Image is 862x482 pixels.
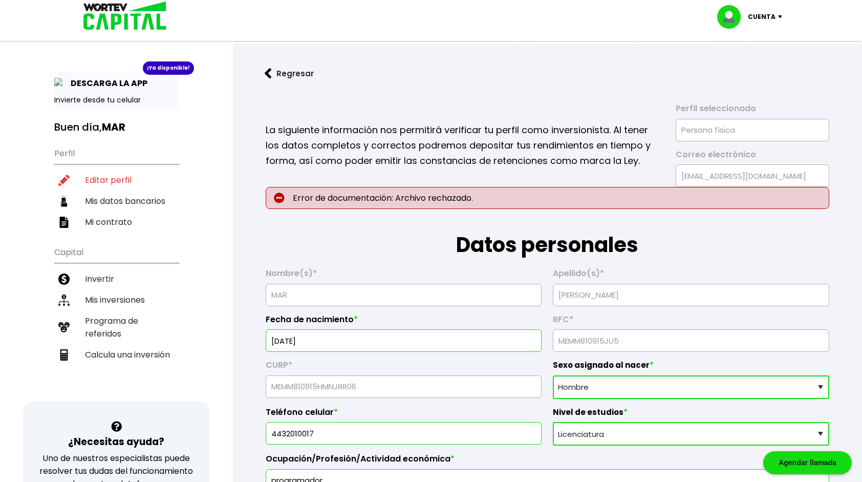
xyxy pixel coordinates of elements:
[748,9,775,25] p: Cuenta
[68,434,164,449] h3: ¿Necesitas ayuda?
[270,423,537,444] input: 10 dígitos
[58,217,70,228] img: contrato-icon.f2db500c.svg
[266,268,542,284] label: Nombre(s)
[249,60,846,87] a: flecha izquierdaRegresar
[54,78,66,89] img: app-icon
[54,289,179,310] a: Mis inversiones
[58,322,70,333] img: recomiendanos-icon.9b8e9327.svg
[54,95,179,106] p: Invierte desde tu celular
[266,407,542,423] label: Teléfono celular
[553,268,829,284] label: Apellido(s)
[54,191,179,212] a: Mis datos bancarios
[266,360,542,375] label: CURP
[58,295,70,306] img: inversiones-icon.6695dc30.svg
[266,122,662,169] p: La siguiente información nos permitirá verificar tu perfil como inversionista. Al tener los datos...
[557,330,825,351] input: 13 caracteres
[265,68,272,79] img: flecha izquierda
[54,268,179,289] a: Invertir
[58,196,70,207] img: datos-icon.10cf9172.svg
[143,61,194,75] div: ¡Ya disponible!
[249,60,329,87] button: Regresar
[676,150,829,165] label: Correo electrónico
[54,344,179,365] a: Calcula una inversión
[553,315,829,330] label: RFC
[266,209,829,260] h1: Datos personales
[763,451,852,474] div: Agendar llamada
[54,241,179,391] ul: Capital
[717,5,748,29] img: profile-image
[102,120,125,134] b: MAR
[266,454,829,469] label: Ocupación/Profesión/Actividad económica
[58,175,70,186] img: editar-icon.952d3147.svg
[54,310,179,344] a: Programa de referidos
[270,376,537,397] input: 18 caracteres
[66,77,147,90] p: DESCARGA LA APP
[54,212,179,233] a: Mi contrato
[274,193,285,203] img: error-circle.027baa21.svg
[553,407,829,423] label: Nivel de estudios
[58,349,70,361] img: calculadora-icon.17d418c4.svg
[54,142,179,233] ul: Perfil
[266,315,542,330] label: Fecha de nacimiento
[58,274,70,285] img: invertir-icon.b3b967d7.svg
[54,121,179,134] h3: Buen día,
[266,187,829,209] p: Error de documentación: Archivo rechazado.
[54,170,179,191] a: Editar perfil
[676,103,829,119] label: Perfil seleccionado
[553,360,829,375] label: Sexo asignado al nacer
[270,330,537,351] input: DD/MM/AAAA
[775,15,789,18] img: icon-down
